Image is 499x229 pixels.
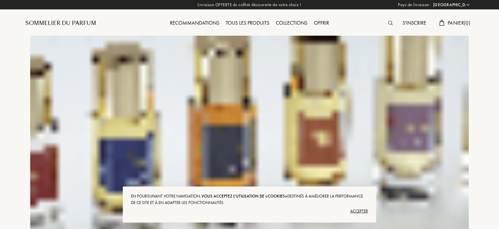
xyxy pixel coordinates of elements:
[25,19,96,27] a: Sommelier du Parfum
[399,19,429,26] a: S'inscrire
[273,19,311,28] div: Collections
[273,19,311,26] a: Collections
[398,2,431,8] span: Pays de livraison :
[131,206,368,216] div: Accepter
[223,19,273,28] div: Tous les produits
[167,19,223,26] a: Recommandations
[311,19,332,26] a: Offrir
[399,19,429,28] div: S'inscrire
[201,193,287,199] span: vous acceptez l'utilisation de «cookies»
[223,19,273,26] a: Tous les produits
[448,19,470,26] span: Panier ( 0 )
[439,20,444,26] img: cart.svg
[311,19,332,28] div: Offrir
[388,21,393,25] img: search_icn.svg
[167,19,223,28] div: Recommandations
[131,193,368,206] div: En poursuivant votre navigation, destinés à améliorer la performance de ce site et à en adapter l...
